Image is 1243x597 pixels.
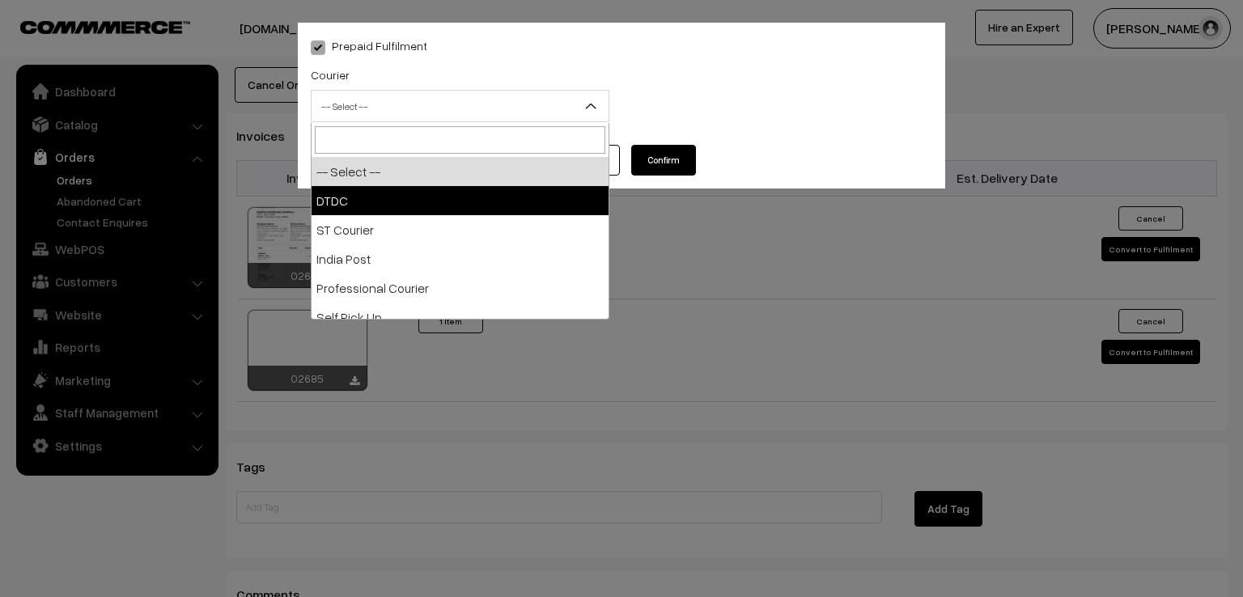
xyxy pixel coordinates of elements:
span: -- Select -- [312,92,609,121]
li: Professional Courier [312,273,609,303]
li: India Post [312,244,609,273]
span: -- Select -- [311,90,609,122]
button: Confirm [631,145,696,176]
label: Courier [311,66,350,83]
label: Prepaid Fulfilment [311,37,427,54]
li: ST Courier [312,215,609,244]
li: -- Select -- [312,157,609,186]
li: DTDC [312,186,609,215]
li: Self Pick Up [312,303,609,332]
